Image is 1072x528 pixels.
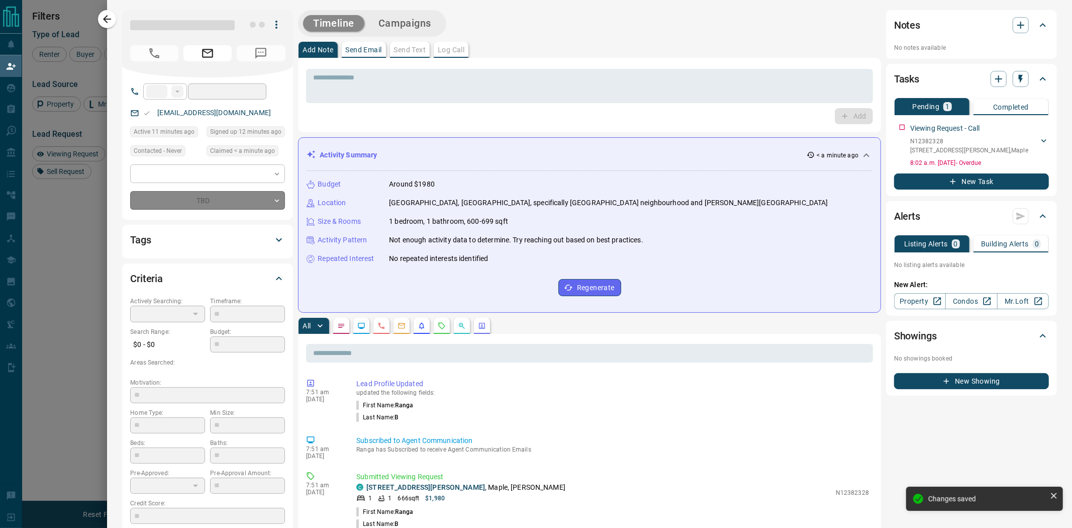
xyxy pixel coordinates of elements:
p: Baths: [210,438,285,448]
p: Lead Profile Updated [356,379,869,389]
svg: Listing Alerts [418,322,426,330]
p: Subscribed to Agent Communication [356,435,869,446]
p: 7:51 am [306,482,341,489]
p: Submitted Viewing Request [356,472,869,482]
svg: Emails [398,322,406,330]
p: Add Note [303,46,333,53]
div: condos.ca [356,484,363,491]
p: , Maple, [PERSON_NAME] [366,482,565,493]
p: Location [318,198,346,208]
p: Activity Summary [320,150,377,160]
p: Home Type: [130,408,205,417]
p: [DATE] [306,396,341,403]
button: New Task [894,173,1049,190]
p: New Alert: [894,280,1049,290]
svg: Email Valid [143,110,150,117]
p: 8:02 a.m. [DATE] - Overdue [910,158,1049,167]
p: 1 bedroom, 1 bathroom, 600-699 sqft [389,216,508,227]
p: No listing alerts available [894,260,1049,270]
span: Email [183,45,232,61]
p: First Name : [356,401,413,410]
p: Last Name : [356,413,399,422]
p: No showings booked [894,354,1049,363]
p: Budget [318,179,341,190]
h2: Tasks [894,71,919,87]
div: TBD [130,191,285,210]
p: [DATE] [306,489,341,496]
p: Beds: [130,438,205,448]
h2: Showings [894,328,937,344]
p: Pre-Approval Amount: [210,469,285,478]
p: N12382328 [836,488,869,497]
h2: Alerts [894,208,920,224]
div: Showings [894,324,1049,348]
p: Pre-Approved: [130,469,205,478]
p: 7:51 am [306,389,341,396]
div: Notes [894,13,1049,37]
h2: Tags [130,232,151,248]
p: Credit Score: [130,499,285,508]
p: Timeframe: [210,297,285,306]
span: Signed up 12 minutes ago [210,127,281,137]
span: Active 11 minutes ago [134,127,194,137]
span: Ranga [396,508,414,515]
button: New Showing [894,373,1049,389]
p: < a minute ago [817,151,858,160]
span: No Number [237,45,285,61]
p: Areas Searched: [130,358,285,367]
h2: Criteria [130,271,163,287]
p: Building Alerts [981,240,1029,247]
span: Claimed < a minute ago [210,146,275,156]
p: Around $1980 [389,179,435,190]
div: Sat Sep 13 2025 [207,126,285,140]
div: Changes saved [928,495,1046,503]
p: All [303,322,311,329]
a: Mr.Loft [997,293,1049,309]
button: Campaigns [368,15,441,32]
svg: Lead Browsing Activity [357,322,365,330]
div: Tags [130,228,285,252]
p: 0 [954,240,958,247]
span: Contacted - Never [134,146,182,156]
p: Repeated Interest [318,253,374,264]
svg: Calls [377,322,385,330]
p: $1,980 [425,494,445,503]
button: Timeline [303,15,364,32]
p: updated the following fields: [356,389,869,396]
p: [GEOGRAPHIC_DATA], [GEOGRAPHIC_DATA], specifically [GEOGRAPHIC_DATA] neighbourhood and [PERSON_NA... [389,198,828,208]
p: 0 [1035,240,1039,247]
p: 1 [388,494,392,503]
span: No Number [130,45,178,61]
a: Condos [945,293,997,309]
p: N12382328 [910,137,1028,146]
p: Budget: [210,327,285,336]
p: No repeated interests identified [389,253,488,264]
a: Property [894,293,946,309]
p: Viewing Request - Call [910,123,980,134]
p: $0 - $0 [130,336,205,353]
div: N12382328[STREET_ADDRESS][PERSON_NAME],Maple [910,135,1049,157]
p: Ranga has Subscribed to receive Agent Communication Emails [356,446,869,453]
p: Actively Searching: [130,297,205,306]
p: 1 [368,494,372,503]
p: Send Email [346,46,382,53]
span: Ranga [396,402,414,409]
p: Motivation: [130,378,285,387]
p: [DATE] [306,453,341,460]
span: B [395,414,399,421]
span: B [395,520,399,527]
p: Size & Rooms [318,216,361,227]
p: No notes available [894,43,1049,52]
svg: Opportunities [458,322,466,330]
p: Min Size: [210,408,285,417]
p: Not enough activity data to determine. Try reaching out based on best practices. [389,235,643,245]
p: Completed [993,104,1029,111]
a: [STREET_ADDRESS][PERSON_NAME] [366,483,485,491]
p: Activity Pattern [318,235,367,245]
h2: Notes [894,17,920,33]
div: Sat Sep 13 2025 [130,126,202,140]
p: 7:51 am [306,446,341,453]
div: Criteria [130,267,285,291]
div: Alerts [894,204,1049,228]
p: 666 sqft [398,494,420,503]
